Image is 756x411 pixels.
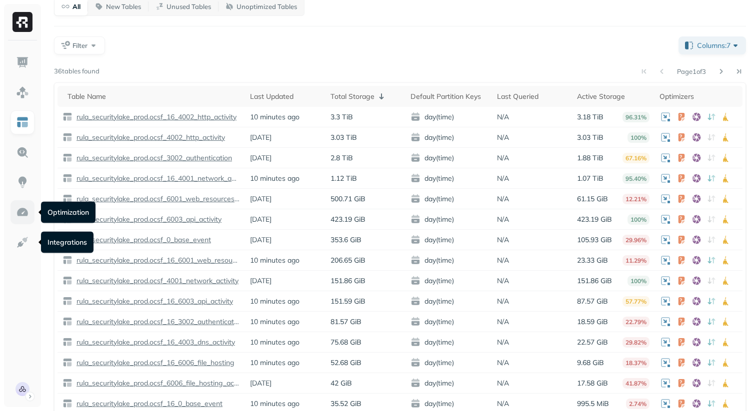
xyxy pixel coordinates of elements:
span: day(time) [410,255,486,265]
p: 100% [627,214,649,225]
p: 3.18 TiB [577,112,603,122]
p: 22.79% [622,317,649,327]
img: Query Explorer [16,146,29,159]
div: Optimizers [659,92,737,101]
a: rula_securitylake_prod.ocsf_4001_network_activity [72,276,238,286]
p: N/A [497,358,509,368]
div: Active Storage [577,92,649,101]
span: day(time) [410,194,486,204]
img: table [62,399,72,409]
p: 151.59 GiB [330,297,365,306]
span: day(time) [410,358,486,368]
p: rula_securitylake_prod.ocsf_16_4002_http_activity [74,112,236,122]
span: day(time) [410,112,486,122]
p: rula_securitylake_prod.ocsf_0_base_event [74,235,211,245]
span: day(time) [410,173,486,183]
p: 75.68 GiB [330,338,361,347]
span: day(time) [410,214,486,224]
p: N/A [497,153,509,163]
p: rula_securitylake_prod.ocsf_16_6006_file_hosting [74,358,234,368]
p: 42 GiB [330,379,352,388]
p: 29.82% [622,337,649,348]
p: N/A [497,133,509,142]
p: rula_securitylake_prod.ocsf_6003_api_activity [74,215,221,224]
p: 36 tables found [54,66,99,76]
p: 10 minutes ago [250,297,299,306]
p: N/A [497,379,509,388]
img: table [62,337,72,347]
p: 57.77% [622,296,649,307]
p: 1.88 TiB [577,153,603,163]
span: day(time) [410,132,486,142]
p: [DATE] [250,379,271,388]
div: Last Updated [250,92,320,101]
p: 2.74% [626,399,649,409]
p: rula_securitylake_prod.ocsf_4002_http_activity [74,133,225,142]
img: table [62,276,72,286]
p: rula_securitylake_prod.ocsf_16_0_base_event [74,399,222,409]
p: New Tables [106,2,141,11]
p: rula_securitylake_prod.ocsf_16_3002_authentication [74,317,240,327]
p: rula_securitylake_prod.ocsf_6006_file_hosting_activity [74,379,240,388]
p: 3.03 TiB [330,133,357,142]
img: Assets [16,86,29,99]
span: Columns: 7 [697,40,740,50]
img: Rula [15,382,29,396]
p: rula_securitylake_prod.ocsf_6001_web_resources_activity [74,194,240,204]
p: 10 minutes ago [250,399,299,409]
img: Optimization [16,206,29,219]
p: 81.57 GiB [330,317,361,327]
p: 423.19 GiB [330,215,365,224]
p: N/A [497,112,509,122]
a: rula_securitylake_prod.ocsf_6003_api_activity [72,215,221,224]
p: 353.6 GiB [330,235,361,245]
div: Last Queried [497,92,567,101]
img: table [62,378,72,388]
p: [DATE] [250,215,271,224]
p: 22.57 GiB [577,338,608,347]
p: 206.65 GiB [330,256,365,265]
p: N/A [497,399,509,409]
p: 95.40% [622,173,649,184]
p: 10 minutes ago [250,174,299,183]
p: 1.07 TiB [577,174,603,183]
span: day(time) [410,296,486,306]
img: Dashboard [16,56,29,69]
p: 67.16% [622,153,649,163]
button: Columns:7 [678,36,746,54]
p: Page 1 of 3 [677,67,706,76]
p: [DATE] [250,276,271,286]
a: rula_securitylake_prod.ocsf_16_4003_dns_activity [72,338,235,347]
span: day(time) [410,235,486,245]
p: All [72,2,80,11]
p: N/A [497,194,509,204]
p: 18.59 GiB [577,317,608,327]
p: rula_securitylake_prod.ocsf_4001_network_activity [74,276,238,286]
p: 10 minutes ago [250,112,299,122]
a: rula_securitylake_prod.ocsf_0_base_event [72,235,211,245]
span: day(time) [410,153,486,163]
p: 995.5 MiB [577,399,609,409]
p: 1.12 TiB [330,174,357,183]
img: Asset Explorer [16,116,29,129]
p: N/A [497,297,509,306]
p: N/A [497,317,509,327]
div: Total Storage [330,90,401,102]
p: 18.37% [622,358,649,368]
p: 11.29% [622,255,649,266]
p: 52.68 GiB [330,358,361,368]
div: Table Name [67,92,240,101]
span: day(time) [410,317,486,327]
p: 17.58 GiB [577,379,608,388]
p: 35.52 GiB [330,399,361,409]
p: 9.68 GiB [577,358,604,368]
a: rula_securitylake_prod.ocsf_16_6001_web_resources_activity [72,256,240,265]
p: 2.8 TiB [330,153,353,163]
img: table [62,296,72,306]
img: Insights [16,176,29,189]
p: N/A [497,174,509,183]
a: rula_securitylake_prod.ocsf_16_4001_network_activity [72,174,240,183]
img: table [62,194,72,204]
p: [DATE] [250,133,271,142]
a: rula_securitylake_prod.ocsf_6006_file_hosting_activity [72,379,240,388]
